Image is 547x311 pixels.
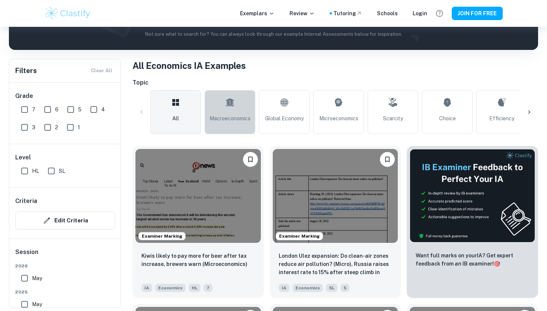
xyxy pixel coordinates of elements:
[413,9,427,18] a: Login
[44,6,92,21] img: Clastify logo
[326,284,338,292] span: SL
[452,7,503,20] button: JOIN FOR FREE
[141,284,152,292] span: IA
[55,105,58,114] span: 6
[32,274,42,282] span: May
[15,289,115,295] span: 2025
[270,146,401,298] a: Examiner MarkingPlease log in to bookmark exemplarsLondon Ulez expansion: Do clean-air zones redu...
[265,114,304,123] span: Global Economy
[32,167,39,175] span: HL
[172,114,179,123] span: All
[433,7,446,20] button: Help and Feedback
[32,300,42,308] span: May
[32,105,35,114] span: 7
[240,9,275,18] p: Exemplars
[59,167,65,175] span: SL
[189,284,201,292] span: HL
[279,252,392,277] p: London Ulez expansion: Do clean-air zones reduce air pollution? (Micro), Russia raises interest r...
[204,284,212,292] span: 7
[15,248,115,263] h6: Session
[383,114,403,123] span: Scarcity
[489,114,514,123] span: Efficiency
[494,261,500,267] span: 🎯
[141,252,255,268] p: Kiwis likely to pay more for beer after tax increase, brewers warn (Microeconomics)
[380,152,395,167] button: Please log in to bookmark exemplars
[135,149,261,243] img: Economics IA example thumbnail: Kiwis likely to pay more for beer after
[15,263,115,269] span: 2026
[416,251,529,268] p: Want full marks on your IA ? Get expert feedback from an IB examiner!
[139,233,185,239] span: Examiner Marking
[78,123,80,131] span: 1
[15,66,37,76] h6: Filters
[15,31,532,38] p: Not sure what to search for? You can always look through our example Internal Assessments below f...
[340,284,349,292] span: 5
[32,123,35,131] span: 3
[333,9,362,18] a: Tutoring
[55,123,58,131] span: 2
[15,153,115,162] h6: Level
[439,114,456,123] span: Choice
[292,284,323,292] span: Economics
[101,105,105,114] span: 4
[132,78,538,87] h6: Topic
[319,114,358,123] span: Microeconomics
[132,146,264,298] a: Examiner MarkingPlease log in to bookmark exemplarsKiwis likely to pay more for beer after tax in...
[243,152,258,167] button: Please log in to bookmark exemplars
[410,149,535,242] img: Thumbnail
[407,146,538,298] a: ThumbnailWant full marks on yourIA? Get expert feedback from an IB examiner!
[15,212,115,229] button: Edit Criteria
[279,284,290,292] span: IA
[377,9,398,18] a: Schools
[276,233,323,239] span: Examiner Marking
[273,149,398,243] img: Economics IA example thumbnail: London Ulez expansion: Do clean-air zone
[290,9,315,18] p: Review
[155,284,186,292] span: Economics
[15,197,37,206] h6: Criteria
[15,92,115,101] h6: Grade
[209,114,250,123] span: Macroeconomics
[78,105,81,114] span: 5
[132,59,538,72] h1: All Economics IA Examples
